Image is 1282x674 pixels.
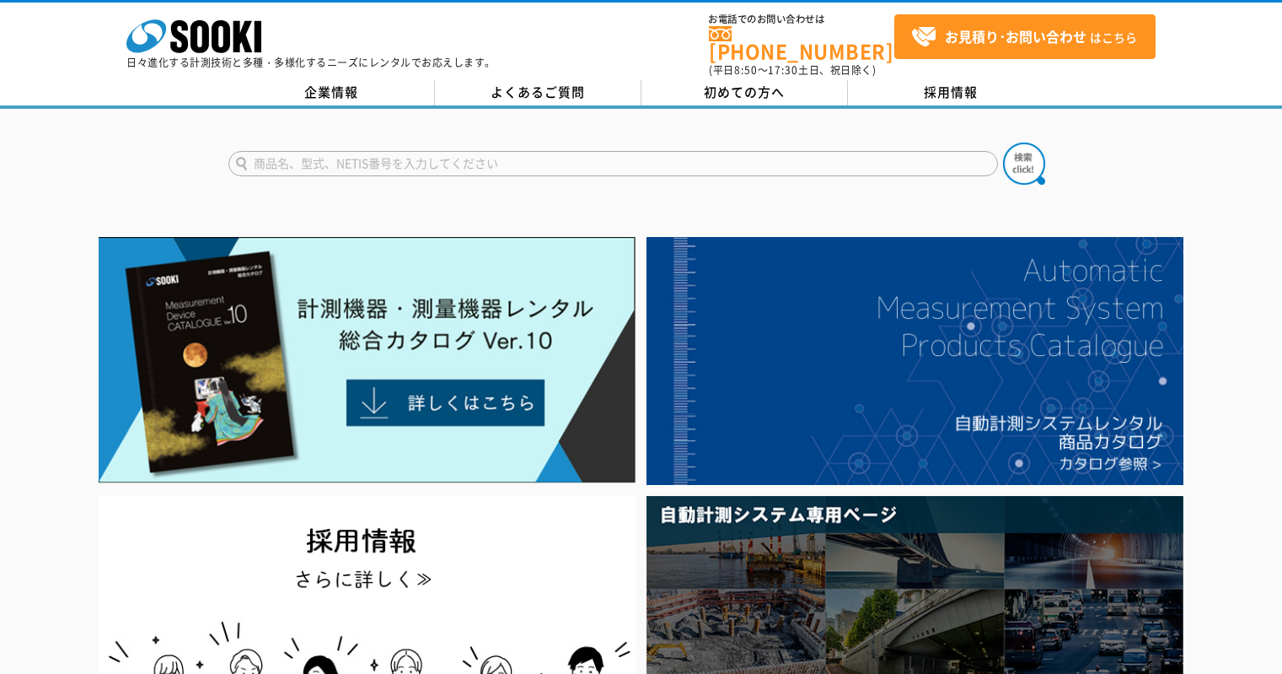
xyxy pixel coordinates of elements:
span: はこちら [911,24,1137,50]
span: 初めての方へ [704,83,785,101]
a: 企業情報 [228,80,435,105]
img: Catalog Ver10 [99,237,636,483]
a: [PHONE_NUMBER] [709,26,894,61]
img: btn_search.png [1003,143,1045,185]
span: 17:30 [768,62,798,78]
span: お電話でのお問い合わせは [709,14,894,24]
strong: お見積り･お問い合わせ [945,26,1086,46]
input: 商品名、型式、NETIS番号を入力してください [228,151,998,176]
p: 日々進化する計測技術と多種・多様化するニーズにレンタルでお応えします。 [126,57,496,67]
a: お見積り･お問い合わせはこちら [894,14,1156,59]
span: (平日 ～ 土日、祝日除く) [709,62,876,78]
a: 初めての方へ [641,80,848,105]
a: よくあるご質問 [435,80,641,105]
img: 自動計測システムカタログ [646,237,1183,485]
span: 8:50 [734,62,758,78]
a: 採用情報 [848,80,1054,105]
